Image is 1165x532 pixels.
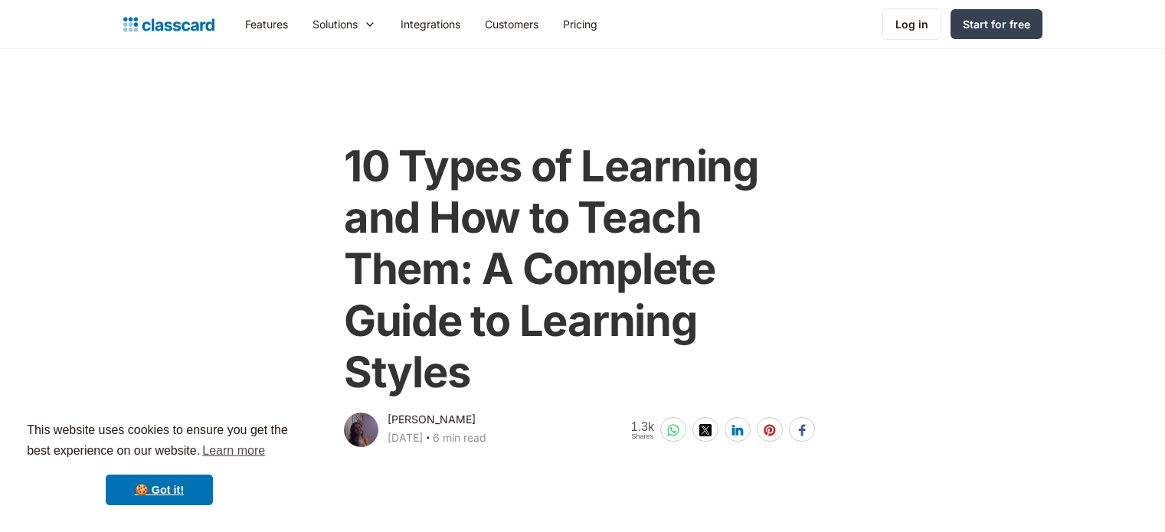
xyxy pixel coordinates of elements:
[388,7,473,41] a: Integrations
[200,439,267,462] a: learn more about cookies
[631,433,654,440] span: Shares
[388,410,476,429] div: [PERSON_NAME]
[344,141,821,398] h1: 10 Types of Learning and How to Teach Them: A Complete Guide to Learning Styles
[796,424,808,436] img: facebook-white sharing button
[895,16,928,32] div: Log in
[123,14,214,35] a: Logo
[388,429,423,447] div: [DATE]
[313,16,358,32] div: Solutions
[963,16,1030,32] div: Start for free
[12,406,306,520] div: cookieconsent
[551,7,610,41] a: Pricing
[106,475,213,505] a: dismiss cookie message
[423,429,433,450] div: ‧
[882,8,941,40] a: Log in
[433,429,486,447] div: 6 min read
[667,424,679,436] img: whatsapp-white sharing button
[473,7,551,41] a: Customers
[27,421,292,462] span: This website uses cookies to ensure you get the best experience on our website.
[233,7,300,41] a: Features
[300,7,388,41] div: Solutions
[699,424,712,436] img: twitter-white sharing button
[951,9,1042,39] a: Start for free
[731,424,744,436] img: linkedin-white sharing button
[631,420,654,433] span: 1.3k
[764,424,776,436] img: pinterest-white sharing button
